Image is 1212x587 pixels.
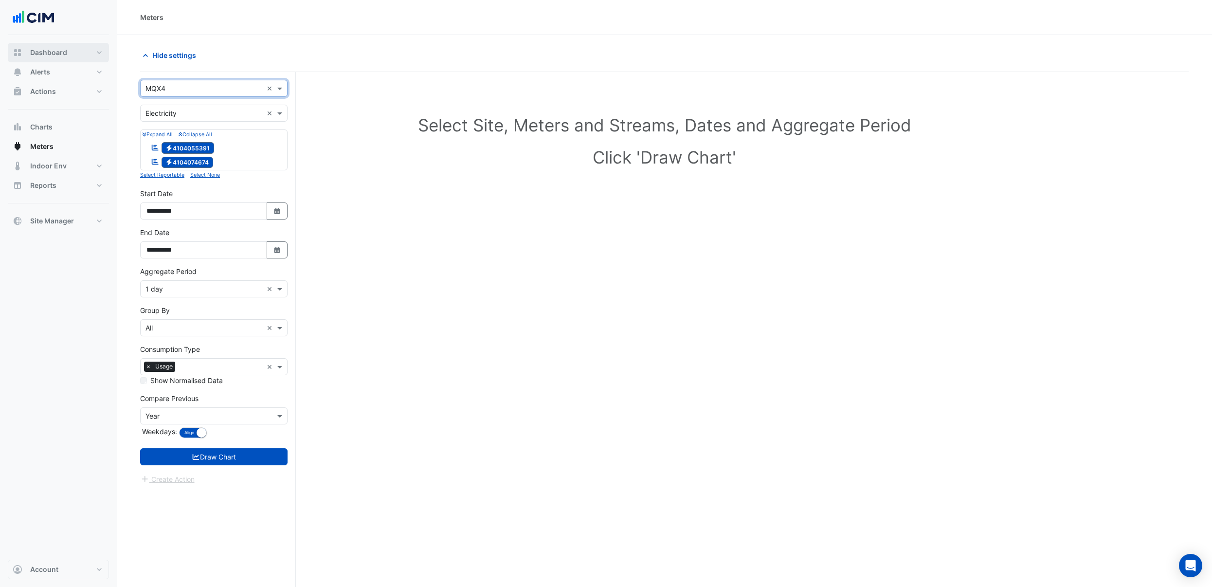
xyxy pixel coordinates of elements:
img: Company Logo [12,8,55,27]
span: Site Manager [30,216,74,226]
span: 4104074674 [162,157,214,168]
button: Indoor Env [8,156,109,176]
fa-icon: Select Date [273,207,282,215]
button: Charts [8,117,109,137]
button: Account [8,560,109,579]
label: Group By [140,305,170,315]
label: Weekdays: [140,426,177,437]
label: Compare Previous [140,393,199,404]
button: Meters [8,137,109,156]
button: Actions [8,82,109,101]
span: Indoor Env [30,161,67,171]
span: Actions [30,87,56,96]
span: × [144,362,153,371]
app-escalated-ticket-create-button: Please draw the charts first [140,474,195,482]
fa-icon: Reportable [151,158,160,166]
span: Dashboard [30,48,67,57]
button: Site Manager [8,211,109,231]
app-icon: Indoor Env [13,161,22,171]
h1: Select Site, Meters and Streams, Dates and Aggregate Period [156,115,1173,135]
fa-icon: Select Date [273,246,282,254]
app-icon: Reports [13,181,22,190]
span: Clear [267,108,275,118]
app-icon: Charts [13,122,22,132]
app-icon: Alerts [13,67,22,77]
fa-icon: Electricity [165,144,173,151]
fa-icon: Reportable [151,143,160,151]
button: Collapse All [179,130,212,139]
button: Dashboard [8,43,109,62]
button: Draw Chart [140,448,288,465]
span: Charts [30,122,53,132]
label: Start Date [140,188,173,199]
fa-icon: Electricity [165,159,173,166]
button: Hide settings [140,47,202,64]
button: Alerts [8,62,109,82]
button: Select None [190,170,220,179]
label: Aggregate Period [140,266,197,276]
span: Meters [30,142,54,151]
span: Clear [267,362,275,372]
button: Select Reportable [140,170,184,179]
span: Clear [267,284,275,294]
label: End Date [140,227,169,238]
span: Account [30,565,58,574]
div: Meters [140,12,163,22]
app-icon: Site Manager [13,216,22,226]
span: Clear [267,83,275,93]
app-icon: Dashboard [13,48,22,57]
span: Alerts [30,67,50,77]
h1: Click 'Draw Chart' [156,147,1173,167]
small: Collapse All [179,131,212,138]
span: Usage [153,362,175,371]
div: Open Intercom Messenger [1179,554,1202,577]
app-icon: Meters [13,142,22,151]
span: Hide settings [152,50,196,60]
span: Reports [30,181,56,190]
button: Reports [8,176,109,195]
span: Clear [267,323,275,333]
label: Show Normalised Data [150,375,223,385]
app-icon: Actions [13,87,22,96]
button: Expand All [143,130,173,139]
label: Consumption Type [140,344,200,354]
small: Select None [190,172,220,178]
span: 4104055391 [162,142,215,154]
small: Select Reportable [140,172,184,178]
small: Expand All [143,131,173,138]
